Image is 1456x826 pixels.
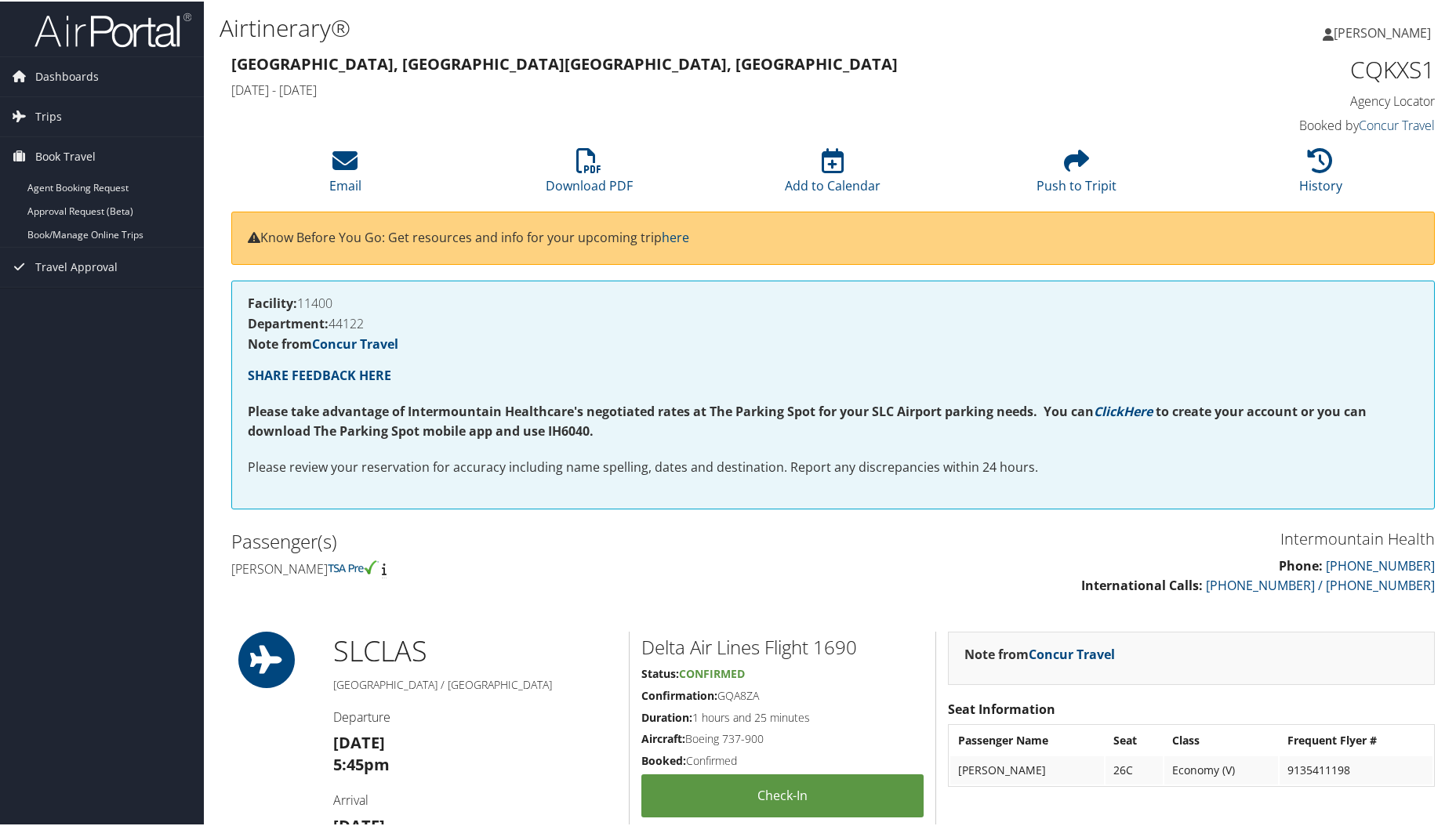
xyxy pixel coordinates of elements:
[333,752,390,773] strong: 5:45pm
[641,752,924,767] h5: Confirmed
[35,96,62,135] span: Trips
[1359,115,1435,132] a: Concur Travel
[312,334,398,351] a: Concur Travel
[1081,575,1203,592] strong: International Calls:
[641,632,924,659] h2: Delta Air Lines Flight 1690
[641,665,679,679] strong: Status:
[220,10,1037,43] h1: Airtinerary®
[1164,725,1278,753] th: Class
[333,676,616,691] h5: [GEOGRAPHIC_DATA] / [GEOGRAPHIC_DATA]
[333,707,616,724] h4: Departure
[1152,52,1435,85] h1: CQKXS1
[248,316,1418,328] h4: 44122
[641,730,924,745] h5: Boeing 737-900
[248,295,1418,308] h4: 11400
[1279,556,1323,573] strong: Phone:
[35,56,99,95] span: Dashboards
[248,226,1418,247] p: Know Before You Go: Get resources and info for your upcoming trip
[329,155,361,193] a: Email
[248,313,329,331] strong: Department:
[1124,401,1153,418] a: Here
[34,10,191,47] img: airportal-logo.png
[662,227,689,245] a: here
[641,708,924,724] h5: 1 hours and 25 minutes
[641,687,924,702] h5: GQA8ZA
[950,725,1104,753] th: Passenger Name
[546,155,633,193] a: Download PDF
[1029,644,1115,661] a: Concur Travel
[333,790,616,807] h4: Arrival
[1152,115,1435,132] h4: Booked by
[1094,401,1124,418] a: Click
[248,293,297,310] strong: Facility:
[328,559,379,573] img: tsa-precheck.png
[231,80,1128,97] h4: [DATE] - [DATE]
[1334,23,1431,40] span: [PERSON_NAME]
[948,699,1055,716] strong: Seat Information
[786,155,881,193] a: Add to Calendar
[1280,755,1432,783] td: 9135411198
[248,401,1094,418] strong: Please take advantage of Intermountain Healthcare's negotiated rates at The Parking Spot for your...
[950,755,1104,783] td: [PERSON_NAME]
[1323,8,1447,55] a: [PERSON_NAME]
[35,246,118,285] span: Travel Approval
[964,644,1115,661] strong: Note from
[231,52,898,73] strong: [GEOGRAPHIC_DATA], [GEOGRAPHIC_DATA] [GEOGRAPHIC_DATA], [GEOGRAPHIC_DATA]
[333,630,616,669] h1: SLC LAS
[845,527,1436,549] h3: Intermountain Health
[641,708,692,723] strong: Duration:
[1280,725,1432,753] th: Frequent Flyer #
[641,730,685,744] strong: Aircraft:
[1152,91,1435,108] h4: Agency Locator
[1106,725,1163,753] th: Seat
[1299,155,1342,193] a: History
[1206,575,1435,592] a: [PHONE_NUMBER] / [PHONE_NUMBER]
[35,136,96,175] span: Book Travel
[1037,155,1117,193] a: Push to Tripit
[641,687,717,701] strong: Confirmation:
[248,365,391,382] a: SHARE FEEDBACK HERE
[248,456,1418,476] p: Please review your reservation for accuracy including name spelling, dates and destination. Repor...
[333,730,385,752] strong: [DATE]
[231,527,822,553] h2: Passenger(s)
[1106,755,1163,783] td: 26C
[641,752,686,766] strong: Booked:
[1326,556,1435,573] a: [PHONE_NUMBER]
[679,665,745,679] span: Confirmed
[1164,755,1278,783] td: Economy (V)
[641,773,924,816] a: Check-in
[231,559,822,576] h4: [PERSON_NAME]
[248,334,398,351] strong: Note from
